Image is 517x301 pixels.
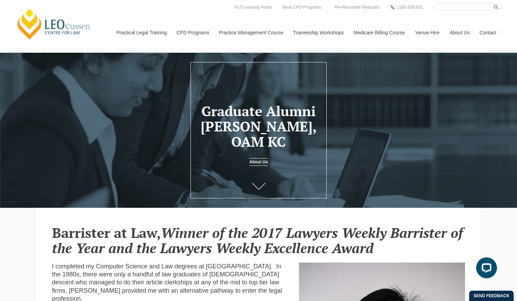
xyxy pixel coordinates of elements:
h2: Barrister at Law, [52,225,465,256]
a: Pre-Recorded Webcasts [333,3,382,11]
a: [PERSON_NAME] Centre for Law [16,8,92,40]
a: PLT Learning Portal [233,3,273,11]
a: Practice Management Course [214,18,288,48]
a: Book CPD Programs [281,3,323,11]
iframe: LiveChat chat widget [470,255,500,284]
a: 1300 039 031 [395,3,424,11]
em: Winner of the 2017 Lawyers Weekly Barrister of the Year and the Lawyers Weekly Excellence Award [52,223,463,257]
a: Medicare Billing Course [348,18,410,48]
h1: Graduate Alumni [PERSON_NAME], OAM KC [197,103,320,149]
a: Venue Hire [410,18,444,48]
span: 1300 039 031 [397,5,423,10]
a: CPD Programs [171,18,214,48]
a: About Us [249,158,268,166]
a: Practical Legal Training [111,18,172,48]
a: About Us [444,18,474,48]
a: Contact [474,18,501,48]
a: Traineeship Workshops [288,18,348,48]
